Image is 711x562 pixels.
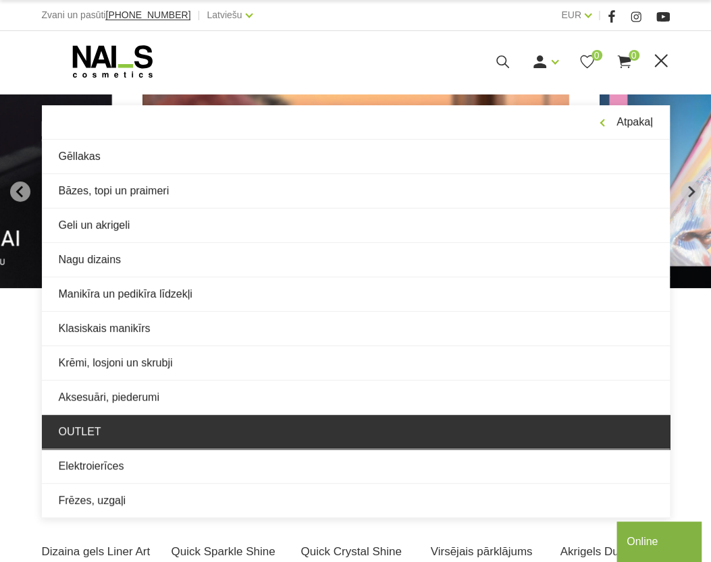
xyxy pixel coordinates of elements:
[142,94,569,288] li: 1 of 12
[42,243,670,277] a: Nagu dizains
[42,7,191,24] div: Zvani un pasūti
[197,7,200,24] span: |
[598,7,601,24] span: |
[616,519,704,562] iframe: chat widget
[42,105,670,139] a: Atpakaļ
[42,415,670,449] a: OUTLET
[105,9,190,20] span: [PHONE_NUMBER]
[681,181,701,202] button: Next slide
[616,53,633,70] a: 0
[591,50,602,61] span: 0
[561,7,581,23] a: EUR
[629,50,639,61] span: 0
[10,181,30,202] button: Go to last slide
[42,449,670,483] a: Elektroierīces
[42,312,670,345] a: Klasiskais manikīrs
[207,7,242,23] a: Latviešu
[105,10,190,20] a: [PHONE_NUMBER]
[42,381,670,414] a: Aksesuāri, piederumi
[42,277,670,311] a: Manikīra un pedikīra līdzekļi
[42,346,670,380] a: Krēmi, losjoni un skrubji
[42,208,670,242] a: Geli un akrigeli
[579,53,596,70] a: 0
[42,484,670,517] a: Frēzes, uzgaļi
[42,140,670,173] a: Gēllakas
[42,174,670,208] a: Bāzes, topi un praimeri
